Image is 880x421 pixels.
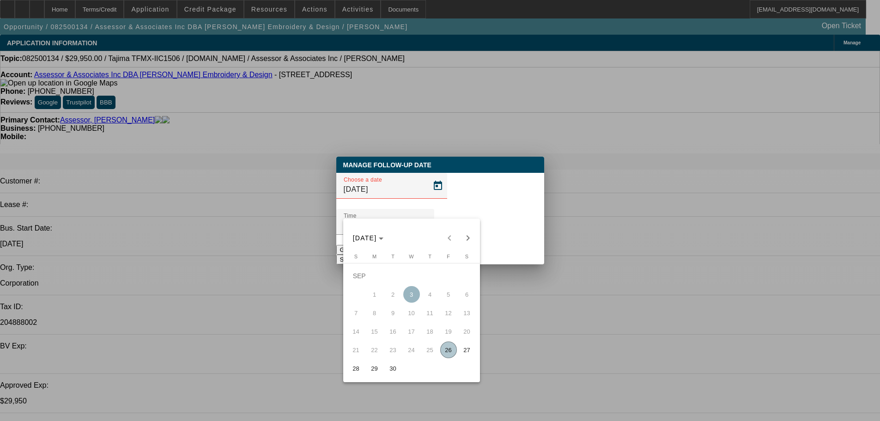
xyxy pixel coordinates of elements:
span: 7 [348,305,364,321]
button: September 20, 2025 [458,322,476,341]
span: 22 [366,342,383,358]
button: September 24, 2025 [402,341,421,359]
button: September 14, 2025 [347,322,365,341]
span: S [354,254,358,259]
span: 8 [366,305,383,321]
td: SEP [347,267,476,285]
button: September 11, 2025 [421,304,439,322]
span: S [465,254,468,259]
button: September 16, 2025 [384,322,402,341]
button: September 13, 2025 [458,304,476,322]
span: 16 [385,323,401,340]
span: [DATE] [353,234,377,242]
span: T [428,254,431,259]
span: 17 [403,323,420,340]
span: T [391,254,394,259]
button: September 1, 2025 [365,285,384,304]
button: September 22, 2025 [365,341,384,359]
button: September 12, 2025 [439,304,458,322]
button: September 23, 2025 [384,341,402,359]
button: September 29, 2025 [365,359,384,378]
button: September 8, 2025 [365,304,384,322]
span: 4 [422,286,438,303]
button: September 7, 2025 [347,304,365,322]
button: September 25, 2025 [421,341,439,359]
button: September 4, 2025 [421,285,439,304]
span: 26 [440,342,457,358]
span: W [409,254,413,259]
button: September 18, 2025 [421,322,439,341]
span: 23 [385,342,401,358]
span: 15 [366,323,383,340]
button: September 5, 2025 [439,285,458,304]
span: 29 [366,360,383,377]
button: September 3, 2025 [402,285,421,304]
button: September 2, 2025 [384,285,402,304]
span: 19 [440,323,457,340]
span: 6 [459,286,475,303]
span: 13 [459,305,475,321]
button: September 30, 2025 [384,359,402,378]
span: 10 [403,305,420,321]
span: 24 [403,342,420,358]
span: 21 [348,342,364,358]
span: M [372,254,376,259]
button: September 19, 2025 [439,322,458,341]
button: Next month [459,229,477,247]
span: 11 [422,305,438,321]
span: 12 [440,305,457,321]
span: 27 [459,342,475,358]
span: F [447,254,450,259]
button: September 27, 2025 [458,341,476,359]
button: September 26, 2025 [439,341,458,359]
button: September 21, 2025 [347,341,365,359]
span: 20 [459,323,475,340]
span: 30 [385,360,401,377]
button: September 6, 2025 [458,285,476,304]
button: Choose month and year [349,230,388,246]
button: September 9, 2025 [384,304,402,322]
span: 25 [422,342,438,358]
span: 18 [422,323,438,340]
span: 14 [348,323,364,340]
button: September 17, 2025 [402,322,421,341]
span: 2 [385,286,401,303]
span: 9 [385,305,401,321]
button: September 15, 2025 [365,322,384,341]
span: 1 [366,286,383,303]
span: 3 [403,286,420,303]
span: 28 [348,360,364,377]
button: September 28, 2025 [347,359,365,378]
span: 5 [440,286,457,303]
button: September 10, 2025 [402,304,421,322]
